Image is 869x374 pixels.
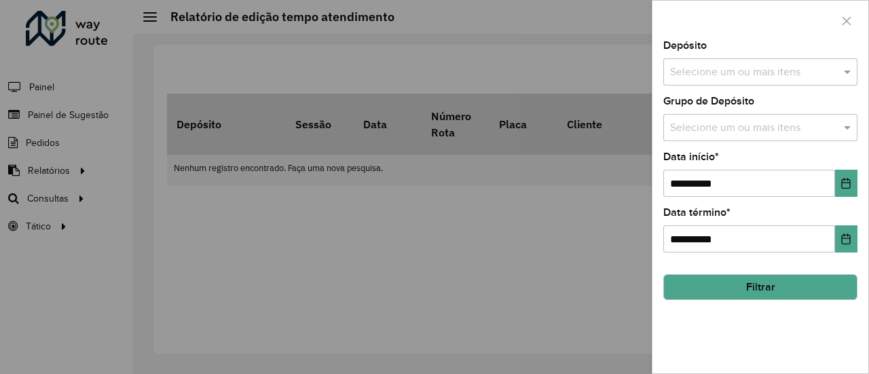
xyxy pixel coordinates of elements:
[663,93,754,109] label: Grupo de Depósito
[663,149,719,165] label: Data início
[663,274,857,300] button: Filtrar
[835,225,857,253] button: Choose Date
[835,170,857,197] button: Choose Date
[663,204,731,221] label: Data término
[663,37,707,54] label: Depósito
